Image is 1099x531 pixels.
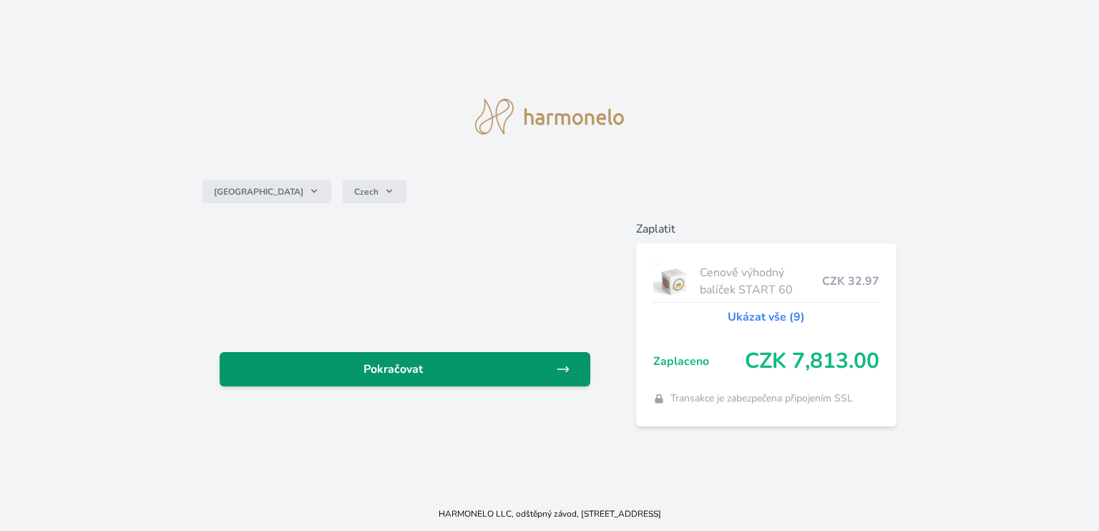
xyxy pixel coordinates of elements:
h6: Zaplatit [636,220,897,238]
span: CZK 32.97 [822,273,879,290]
span: Czech [354,186,378,198]
img: start.jpg [653,263,694,299]
button: [GEOGRAPHIC_DATA] [202,180,331,203]
span: CZK 7,813.00 [745,349,879,374]
span: Cenově výhodný balíček START 60 [700,264,822,298]
span: Zaplaceno [653,353,745,370]
button: Czech [343,180,406,203]
img: logo.svg [475,99,624,135]
span: Transakce je zabezpečena připojením SSL [670,391,853,406]
span: Pokračovat [231,361,556,378]
a: Pokračovat [220,352,590,386]
a: Ukázat vše (9) [728,308,805,326]
span: [GEOGRAPHIC_DATA] [214,186,303,198]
